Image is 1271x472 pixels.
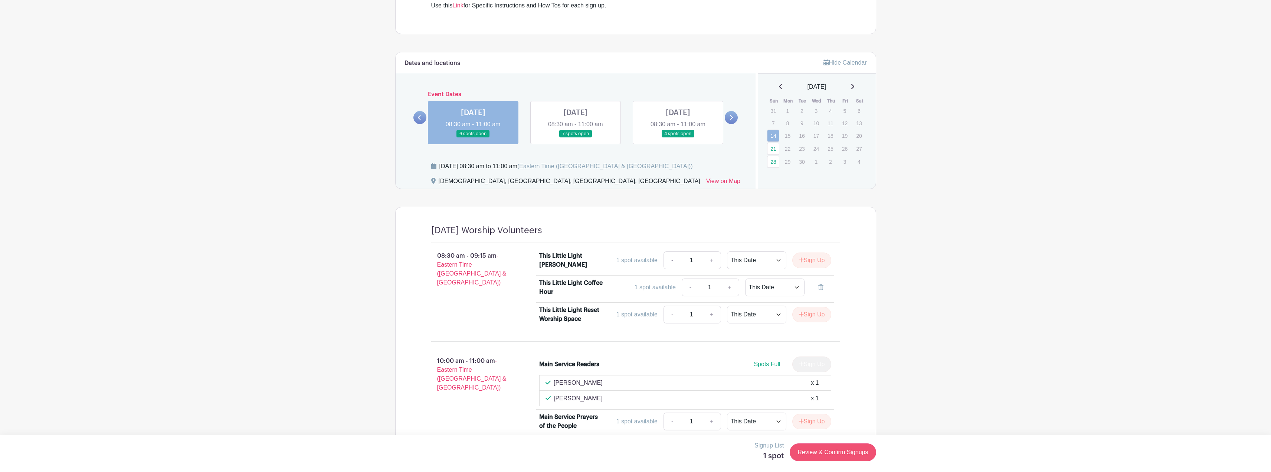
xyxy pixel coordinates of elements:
p: 13 [853,117,865,129]
p: 10:00 am - 11:00 am [419,354,528,395]
p: 9 [796,117,808,129]
a: - [664,413,681,430]
span: (Eastern Time ([GEOGRAPHIC_DATA] & [GEOGRAPHIC_DATA])) [517,163,693,169]
div: This Little Light Reset Worship Space [539,306,603,323]
p: 20 [853,130,865,141]
a: - [682,279,699,296]
h5: 1 spot [754,452,784,460]
th: Sat [852,97,867,105]
th: Tue [795,97,810,105]
a: + [702,306,721,323]
p: 29 [782,156,794,167]
p: 31 [767,105,779,117]
p: 4 [824,105,836,117]
a: 28 [767,156,779,168]
span: - Eastern Time ([GEOGRAPHIC_DATA] & [GEOGRAPHIC_DATA]) [437,253,507,286]
p: [PERSON_NAME] [554,394,603,403]
a: Hide Calendar [823,59,867,66]
a: - [664,306,681,323]
p: 4 [853,156,865,167]
a: 21 [767,143,779,155]
span: [DATE] [808,82,826,91]
p: 27 [853,143,865,154]
p: 12 [839,117,851,129]
span: - Eastern Time ([GEOGRAPHIC_DATA] & [GEOGRAPHIC_DATA]) [437,358,507,391]
p: 10 [810,117,822,129]
div: [DATE] 08:30 am to 11:00 am [439,162,693,171]
p: 18 [824,130,836,141]
p: 8 [782,117,794,129]
p: 3 [839,156,851,167]
div: x 1 [811,378,819,387]
div: [DEMOGRAPHIC_DATA], [GEOGRAPHIC_DATA], [GEOGRAPHIC_DATA], [GEOGRAPHIC_DATA] [439,177,700,189]
th: Sun [767,97,781,105]
p: 16 [796,130,808,141]
p: 19 [839,130,851,141]
p: 1 [782,105,794,117]
th: Mon [781,97,796,105]
div: Main Service Readers [539,360,599,369]
div: 1 spot available [635,283,676,292]
p: [PERSON_NAME] [554,378,603,387]
a: + [720,279,739,296]
th: Fri [838,97,853,105]
button: Sign Up [792,414,831,429]
div: Main Service Prayers of the People [539,413,603,430]
p: Signup List [754,441,784,450]
p: 24 [810,143,822,154]
p: 25 [824,143,836,154]
p: 23 [796,143,808,154]
p: 7 [767,117,779,129]
div: 1 spot available [616,256,658,265]
p: 15 [782,130,794,141]
p: 26 [839,143,851,154]
p: 2 [824,156,836,167]
button: Sign Up [792,307,831,322]
p: 08:30 am - 09:15 am [419,248,528,290]
p: 30 [796,156,808,167]
div: 1 spot available [616,310,658,319]
p: 22 [782,143,794,154]
h6: Dates and locations [404,60,460,67]
th: Wed [810,97,824,105]
p: 17 [810,130,822,141]
span: Spots Full [754,361,780,367]
div: This Little Light [PERSON_NAME] [539,251,603,269]
a: Link [452,2,463,9]
th: Thu [824,97,838,105]
a: + [702,251,721,269]
h4: [DATE] Worship Volunteers [431,225,542,236]
button: Sign Up [792,253,831,268]
a: - [664,251,681,269]
p: 5 [839,105,851,117]
a: + [702,413,721,430]
p: 6 [853,105,865,117]
div: This Little Light Coffee Hour [539,279,603,296]
a: View on Map [706,177,740,189]
p: 2 [796,105,808,117]
a: 14 [767,130,779,142]
p: 11 [824,117,836,129]
h6: Event Dates [426,91,725,98]
p: 1 [810,156,822,167]
a: Review & Confirm Signups [790,443,876,461]
div: 1 spot available [616,417,658,426]
div: x 1 [811,394,819,403]
p: 3 [810,105,822,117]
